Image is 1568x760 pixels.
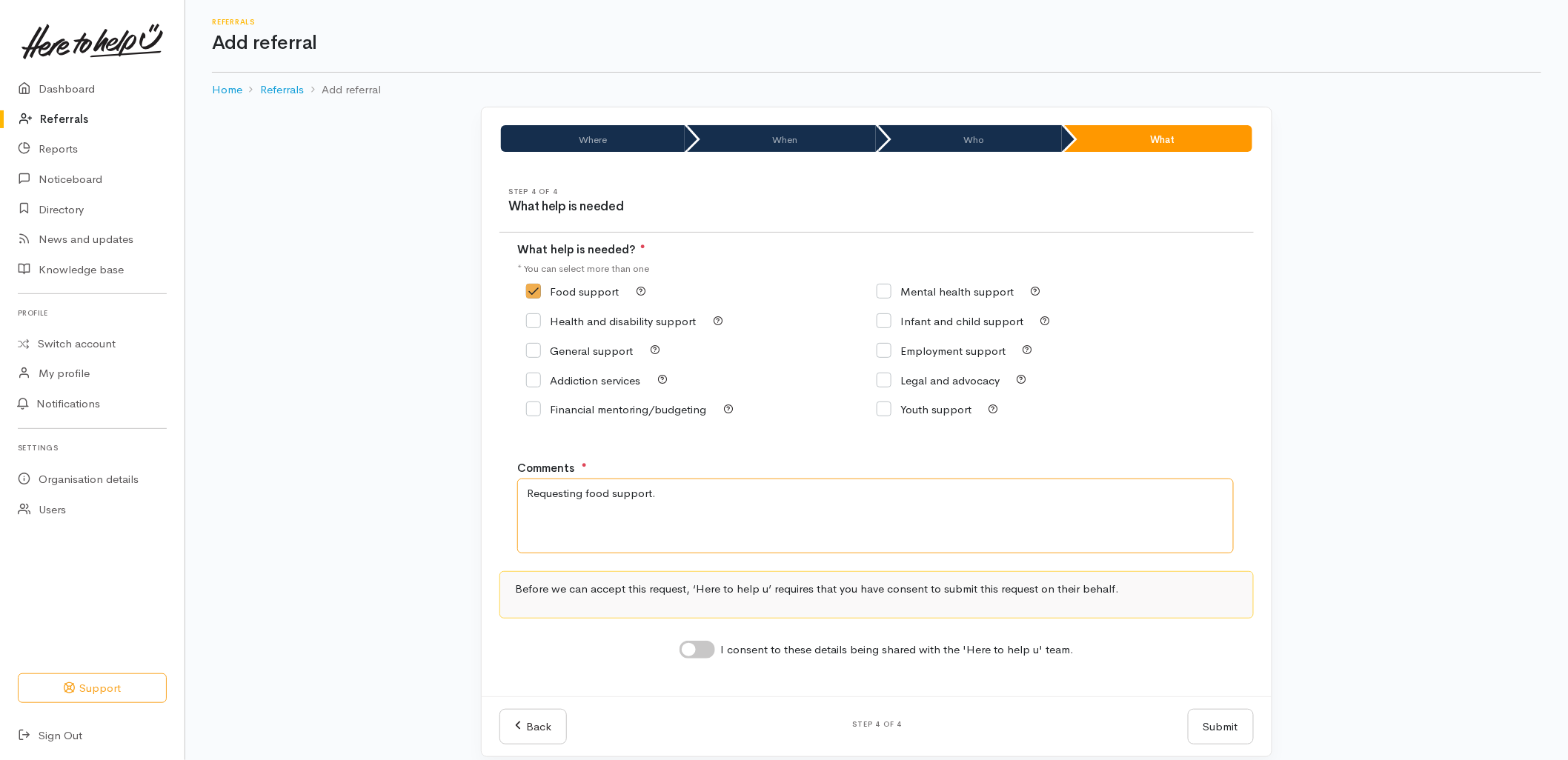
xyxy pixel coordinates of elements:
[877,316,1023,327] label: Infant and child support
[526,316,696,327] label: Health and disability support
[721,641,1074,659] label: I consent to these details being shared with the 'Here to help u' team.
[879,125,1063,152] li: Who
[260,81,304,99] a: Referrals
[1065,125,1252,152] li: What
[517,262,649,275] small: * You can select more than one
[517,241,645,259] label: What help is needed?
[877,286,1014,297] label: Mental health support
[877,404,971,415] label: Youth support
[212,18,1541,26] h6: Referrals
[585,720,1170,728] h6: Step 4 of 4
[304,81,381,99] li: Add referral
[517,460,574,477] label: Comments
[877,345,1006,356] label: Employment support
[212,73,1541,107] nav: breadcrumb
[508,200,877,214] h3: What help is needed
[18,438,167,458] h6: Settings
[499,709,567,745] a: Back
[640,242,645,256] span: At least 1 option is required
[501,125,685,152] li: Where
[526,375,640,386] label: Addiction services
[688,125,876,152] li: When
[526,345,633,356] label: General support
[640,241,645,251] sup: ●
[877,375,1000,386] label: Legal and advocacy
[526,286,619,297] label: Food support
[212,33,1541,54] h1: Add referral
[212,81,242,99] a: Home
[515,581,1238,598] p: Before we can accept this request, ‘Here to help u’ requires that you have consent to submit this...
[18,303,167,323] h6: Profile
[18,673,167,704] button: Support
[508,187,877,196] h6: Step 4 of 4
[582,459,587,470] sup: ●
[526,404,706,415] label: Financial mentoring/budgeting
[1188,709,1254,745] button: Submit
